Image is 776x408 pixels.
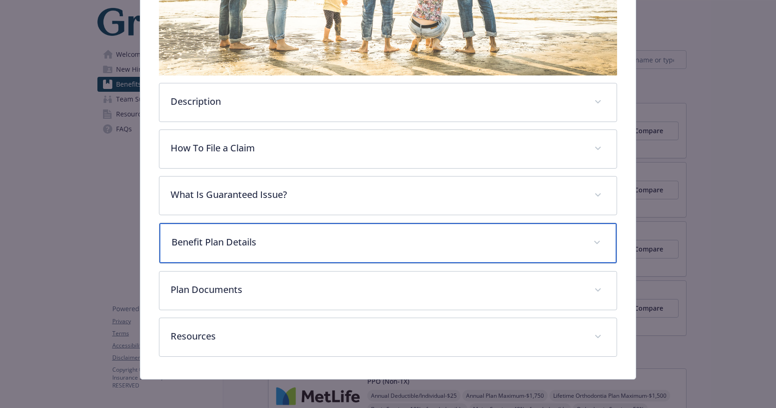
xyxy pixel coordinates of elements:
div: Plan Documents [159,272,617,310]
div: Benefit Plan Details [159,223,617,263]
p: Description [171,95,584,109]
p: How To File a Claim [171,141,584,155]
p: Resources [171,329,584,343]
div: How To File a Claim [159,130,617,168]
div: Resources [159,318,617,356]
p: Plan Documents [171,283,584,297]
p: Benefit Plan Details [172,235,583,249]
div: What Is Guaranteed Issue? [159,177,617,215]
p: What Is Guaranteed Issue? [171,188,584,202]
div: Description [159,83,617,122]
